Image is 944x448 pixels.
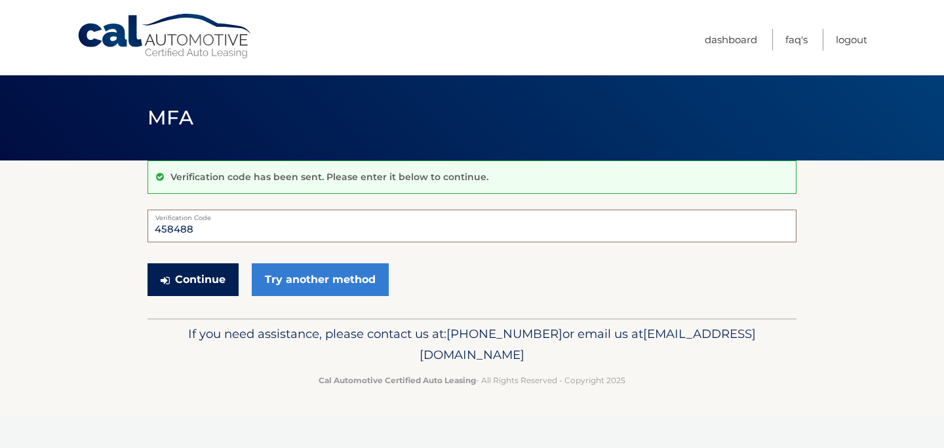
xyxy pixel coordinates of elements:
[156,373,788,387] p: - All Rights Reserved - Copyright 2025
[147,210,796,220] label: Verification Code
[705,29,757,50] a: Dashboard
[252,263,389,296] a: Try another method
[147,105,193,130] span: MFA
[170,171,488,183] p: Verification code has been sent. Please enter it below to continue.
[319,375,476,385] strong: Cal Automotive Certified Auto Leasing
[156,324,788,365] p: If you need assistance, please contact us at: or email us at
[147,210,796,242] input: Verification Code
[77,13,254,60] a: Cal Automotive
[446,326,562,341] span: [PHONE_NUMBER]
[785,29,808,50] a: FAQ's
[836,29,867,50] a: Logout
[420,326,756,362] span: [EMAIL_ADDRESS][DOMAIN_NAME]
[147,263,239,296] button: Continue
